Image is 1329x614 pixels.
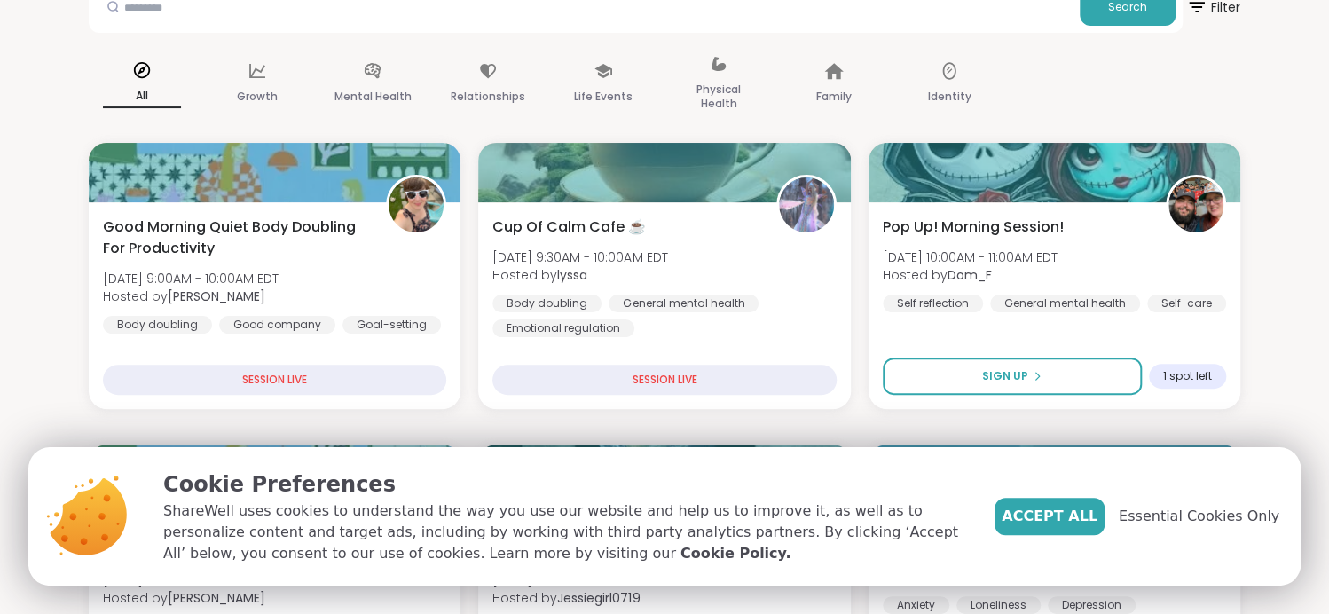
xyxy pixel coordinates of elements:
p: Mental Health [334,86,412,107]
span: [DATE] 9:30AM - 10:00AM EDT [492,248,667,266]
span: Hosted by [492,589,664,607]
div: Anxiety [883,596,949,614]
span: Pop Up! Morning Session! [883,216,1064,238]
span: Hosted by [103,589,278,607]
b: lyssa [557,266,587,284]
p: Identity [928,86,971,107]
p: Growth [237,86,278,107]
span: Hosted by [492,266,667,284]
button: Accept All [995,498,1105,535]
img: Dom_F [1168,177,1223,232]
div: General mental health [990,295,1140,312]
div: Loneliness [956,596,1041,614]
b: [PERSON_NAME] [168,287,265,305]
p: ShareWell uses cookies to understand the way you use our website and help us to improve it, as we... [163,500,966,564]
span: Sign Up [982,368,1028,384]
p: All [103,85,181,108]
div: Depression [1048,596,1136,614]
p: Relationships [451,86,525,107]
div: Self reflection [883,295,983,312]
p: Family [816,86,852,107]
div: SESSION LIVE [492,365,836,395]
p: Physical Health [680,79,758,114]
img: lyssa [779,177,834,232]
button: Sign Up [883,358,1142,395]
span: Hosted by [883,266,1058,284]
span: [DATE] 10:00AM - 11:00AM EDT [883,248,1058,266]
div: Emotional regulation [492,319,634,337]
img: Adrienne_QueenOfTheDawn [389,177,444,232]
p: Life Events [574,86,633,107]
span: Accept All [1002,506,1097,527]
span: [DATE] 9:00AM - 10:00AM EDT [103,270,279,287]
p: Cookie Preferences [163,468,966,500]
a: Cookie Policy. [680,543,790,564]
div: Self-care [1147,295,1226,312]
div: SESSION LIVE [103,365,446,395]
div: Body doubling [103,316,212,334]
span: Good Morning Quiet Body Doubling For Productivity [103,216,366,259]
span: Cup Of Calm Cafe ☕️ [492,216,646,238]
b: Jessiegirl0719 [557,589,640,607]
b: Dom_F [948,266,992,284]
div: General mental health [609,295,759,312]
b: [PERSON_NAME] [168,589,265,607]
div: Goal-setting [342,316,441,334]
span: Hosted by [103,287,279,305]
div: Body doubling [492,295,602,312]
div: Good company [219,316,335,334]
span: Essential Cookies Only [1119,506,1279,527]
span: 1 spot left [1163,369,1212,383]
